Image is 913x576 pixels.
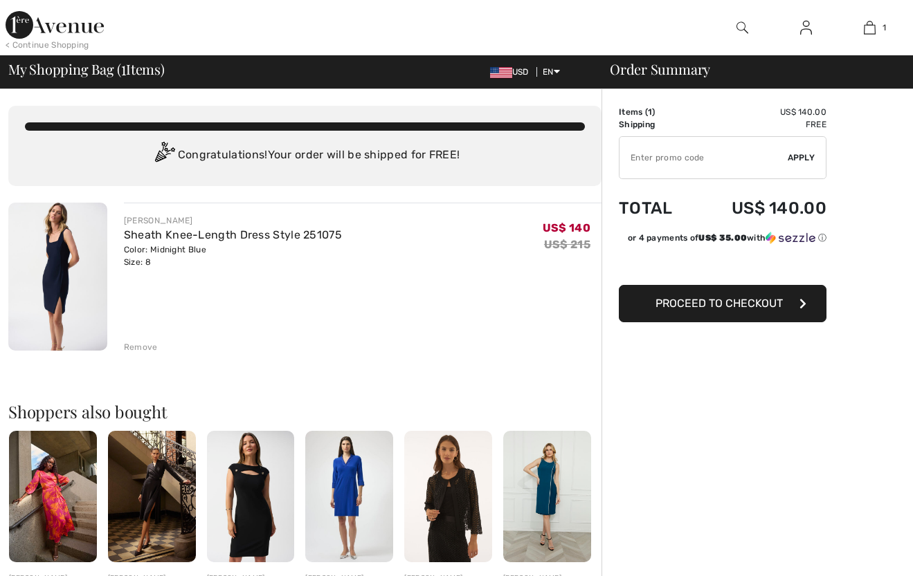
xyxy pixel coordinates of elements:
img: My Info [800,19,812,36]
img: Congratulation2.svg [150,142,178,169]
span: 1 [883,21,886,34]
button: Proceed to Checkout [619,285,826,322]
span: US$ 35.00 [698,233,747,243]
img: search the website [736,19,748,36]
span: Proceed to Checkout [656,297,783,310]
img: My Bag [864,19,876,36]
div: < Continue Shopping [6,39,89,51]
iframe: PayPal-paypal [619,249,826,280]
div: or 4 payments of with [628,232,826,244]
span: US$ 140 [543,221,590,234]
div: or 4 payments ofUS$ 35.00withSezzle Click to learn more about Sezzle [619,232,826,249]
a: Sheath Knee-Length Dress Style 251075 [124,228,342,241]
img: Knee-Length Shift Dress Style 252028 [305,431,393,562]
img: Sheath Knee-Length Dress Style 251075 [8,203,107,351]
img: Sheath Knee-Length Dress Style 251202 [207,431,295,562]
img: Midi Wrap Dress with Belt Style 253235 [108,431,196,562]
h2: Shoppers also bought [8,403,602,420]
td: Total [619,185,694,232]
span: Apply [788,151,815,164]
img: US Dollar [490,67,512,78]
div: Color: Midnight Blue Size: 8 [124,243,342,268]
img: 1ère Avenue [6,11,104,39]
a: Sign In [789,19,823,37]
a: 1 [839,19,901,36]
td: Shipping [619,118,694,131]
iframe: Opens a widget where you can find more information [824,535,899,569]
div: Order Summary [593,62,905,76]
td: US$ 140.00 [694,106,826,118]
td: Free [694,118,826,131]
img: Guipure lace Two Piece Set Style 251738 [404,431,492,562]
img: Floral Wrap Midi Dress Style 251906 [9,431,97,562]
span: USD [490,67,534,77]
td: Items ( ) [619,106,694,118]
span: 1 [121,59,126,77]
img: Knee-Length Sheath Dress Style 259011 [503,431,591,562]
span: EN [543,67,560,77]
input: Promo code [620,137,788,178]
img: Sezzle [766,232,815,244]
div: Congratulations! Your order will be shipped for FREE! [25,142,585,169]
span: My Shopping Bag ( Items) [8,62,165,76]
div: [PERSON_NAME] [124,214,342,227]
span: 1 [648,107,652,117]
td: US$ 140.00 [694,185,826,232]
s: US$ 215 [544,238,590,251]
div: Remove [124,341,158,353]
